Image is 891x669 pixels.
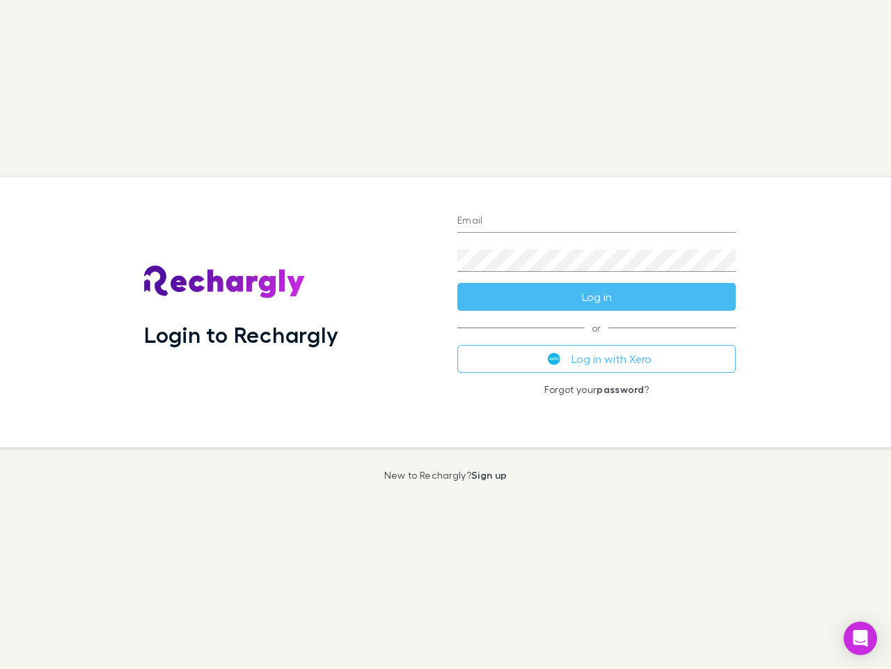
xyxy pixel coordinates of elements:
a: Sign up [471,469,507,481]
a: password [597,383,644,395]
div: Open Intercom Messenger [844,622,877,655]
p: New to Rechargly? [384,470,507,481]
p: Forgot your ? [457,384,736,395]
img: Rechargly's Logo [144,266,306,299]
img: Xero's logo [548,353,560,365]
button: Log in with Xero [457,345,736,373]
button: Log in [457,283,736,311]
span: or [457,328,736,328]
h1: Login to Rechargly [144,321,338,348]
